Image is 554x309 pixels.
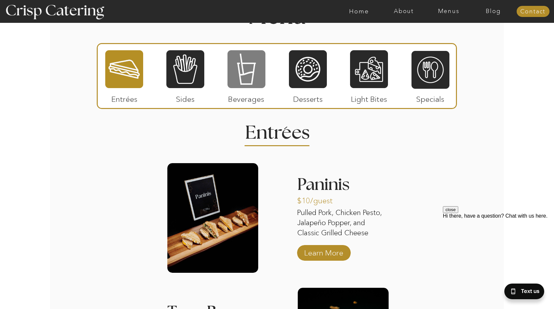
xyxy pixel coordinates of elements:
a: Contact [516,8,549,15]
a: Learn More [302,242,345,261]
a: About [381,8,426,15]
a: Blog [471,8,516,15]
p: Specials [409,88,452,107]
p: Desserts [286,88,330,107]
h3: Paninis [297,176,388,197]
iframe: podium webchat widget prompt [443,206,554,285]
p: Light Bites [347,88,391,107]
p: $10/guest [297,190,341,209]
p: Pulled Pork, Chicken Pesto, Jalapeño Popper, and Classic Grilled Cheese [297,208,388,239]
h2: Entrees [245,124,309,136]
a: Menus [426,8,471,15]
p: Entrées [103,88,146,107]
h1: Menu [186,6,368,25]
p: Sides [163,88,207,107]
a: Home [337,8,381,15]
iframe: podium webchat widget bubble [489,276,554,309]
p: Beverages [225,88,268,107]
